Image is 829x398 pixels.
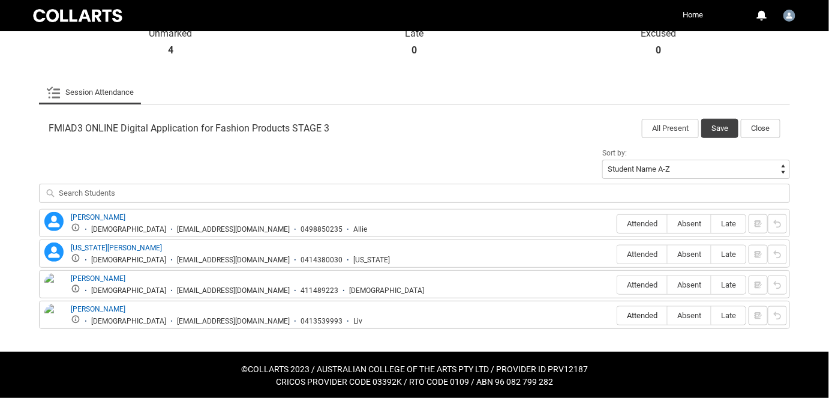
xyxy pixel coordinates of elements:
button: All Present [642,119,699,138]
span: Absent [668,311,711,320]
span: Absent [668,250,711,259]
span: Attended [617,219,667,228]
img: Mahdiya Ahmed [44,273,64,300]
img: Olivia Captan [44,304,64,330]
lightning-icon: Georgia Rodney [44,243,64,262]
a: Home [680,6,706,24]
p: Excused [536,28,780,40]
div: [EMAIL_ADDRESS][DOMAIN_NAME] [177,286,290,295]
button: Close [741,119,780,138]
li: Session Attendance [39,80,141,104]
p: Unmarked [49,28,293,40]
span: Attended [617,280,667,289]
button: Reset [768,276,787,295]
div: 411489223 [301,286,338,295]
strong: 0 [412,44,417,56]
div: [DEMOGRAPHIC_DATA] [91,286,166,295]
a: Session Attendance [46,80,134,104]
button: Reset [768,214,787,234]
button: Reset [768,245,787,264]
div: 0414380030 [301,256,343,265]
div: Liv [353,317,362,326]
p: Late [293,28,537,40]
span: Late [711,250,746,259]
span: Attended [617,311,667,320]
span: Attended [617,250,667,259]
div: 0498850235 [301,225,343,234]
button: Reset [768,306,787,325]
strong: 4 [168,44,173,56]
div: [EMAIL_ADDRESS][DOMAIN_NAME] [177,225,290,234]
a: [PERSON_NAME] [71,305,125,313]
a: [PERSON_NAME] [71,213,125,222]
div: [DEMOGRAPHIC_DATA] [91,256,166,265]
a: [US_STATE][PERSON_NAME] [71,244,162,252]
span: FMIAD3 ONLINE Digital Application for Fashion Products STAGE 3 [49,122,329,134]
span: Absent [668,280,711,289]
span: Sort by: [602,149,627,157]
div: [EMAIL_ADDRESS][DOMAIN_NAME] [177,317,290,326]
span: Late [711,219,746,228]
div: Allie [353,225,367,234]
div: 0413539993 [301,317,343,326]
span: Late [711,280,746,289]
div: [DEMOGRAPHIC_DATA] [349,286,424,295]
input: Search Students [39,184,790,203]
span: Late [711,311,746,320]
img: Richard.McCoy [783,10,795,22]
span: Absent [668,219,711,228]
a: [PERSON_NAME] [71,274,125,283]
button: User Profile Richard.McCoy [780,5,798,24]
div: [US_STATE] [353,256,390,265]
div: [DEMOGRAPHIC_DATA] [91,225,166,234]
div: [DEMOGRAPHIC_DATA] [91,317,166,326]
button: Save [701,119,738,138]
strong: 0 [656,44,661,56]
lightning-icon: Alexandra Coleman [44,212,64,231]
div: [EMAIL_ADDRESS][DOMAIN_NAME] [177,256,290,265]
